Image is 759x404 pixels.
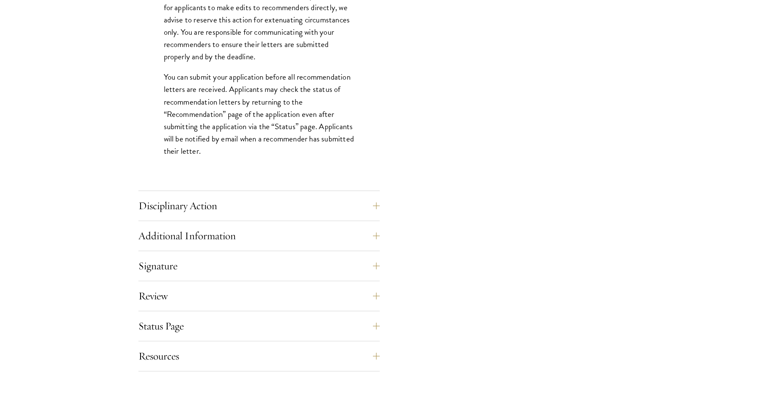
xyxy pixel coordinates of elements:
button: Resources [138,346,380,366]
button: Status Page [138,316,380,336]
button: Additional Information [138,226,380,246]
button: Signature [138,256,380,276]
p: You can submit your application before all recommendation letters are received. Applicants may ch... [164,71,354,157]
button: Disciplinary Action [138,196,380,216]
button: Review [138,286,380,306]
